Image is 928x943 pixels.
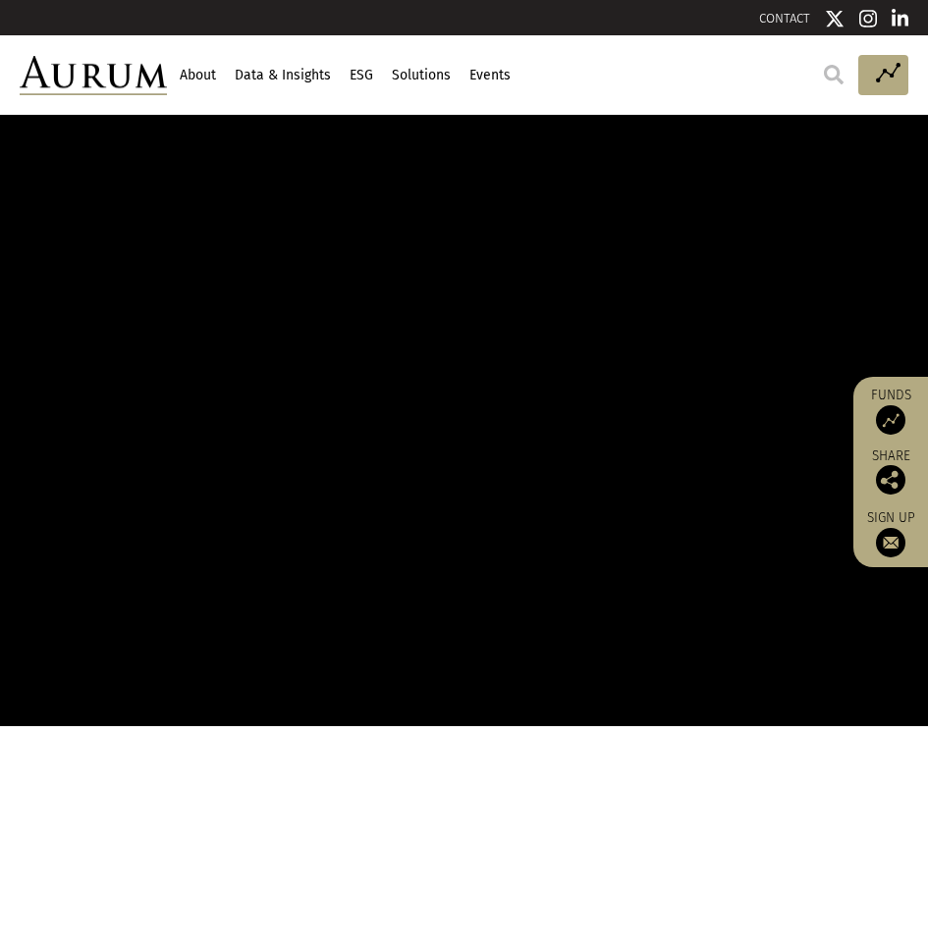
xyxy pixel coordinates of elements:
a: Data & Insights [232,59,333,92]
img: Linkedin icon [892,9,909,28]
a: Funds [863,387,918,435]
a: Events [466,59,513,92]
a: Solutions [389,59,453,92]
img: Share this post [876,465,905,495]
a: Sign up [863,509,918,557]
img: Twitter icon [825,9,845,28]
img: Instagram icon [859,9,877,28]
div: Share [863,449,918,495]
a: ESG [347,59,375,92]
a: About [177,59,218,92]
img: Sign up to our newsletter [876,528,905,557]
img: Aurum [20,56,167,96]
img: Access Funds [876,405,905,435]
a: CONTACT [759,11,810,26]
img: search.svg [824,65,844,84]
